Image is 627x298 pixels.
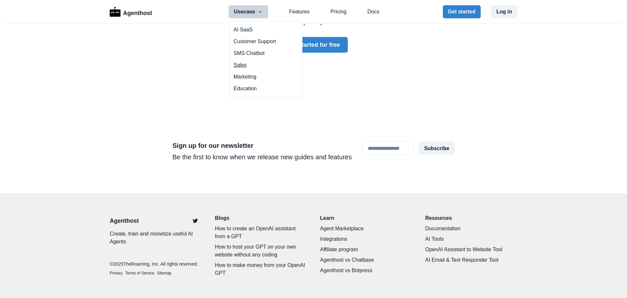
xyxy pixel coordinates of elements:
[289,8,310,16] a: Features
[229,5,268,18] button: Usecase
[320,267,412,274] a: Agenthost vs Botpress
[320,246,412,254] a: Affiliate program
[172,142,352,149] h2: Sign up for our newsletter
[215,225,307,240] a: How to create an OpenAI assistant from a GPT
[125,270,154,276] a: Terms of Service
[425,235,517,243] a: AI Tools
[320,225,412,233] a: Agent Marketplace
[230,36,302,47] button: Customer Support
[123,6,152,18] p: Agenthost
[215,214,307,222] a: Blogs
[443,5,481,18] button: Get started
[110,7,121,17] img: Logo
[215,243,307,259] a: How to host your GPT on your own website without any coding
[110,230,202,246] p: Create, train and monetize useful AI Agents
[230,24,302,36] button: AI SaaS
[425,246,517,254] a: OpenAI Assistant to Website Tool
[172,152,352,162] p: Be the first to know when we release new guides and features
[425,225,517,233] a: Documentation
[215,261,307,277] a: How to make money from your OpenAI GPT
[110,217,139,225] a: Agenthost
[425,256,517,264] a: AI Email & Text Responder Tool
[110,261,202,268] p: © 2025 TheRoaming, Inc. All rights reserved.
[230,71,302,83] button: Marketing
[330,8,346,16] a: Pricing
[279,37,348,53] button: Get started for free
[110,270,122,276] a: Privacy
[320,235,412,243] a: Integrations
[367,8,379,16] a: Docs
[320,256,412,264] a: Agenthost vs Chatbase
[230,59,302,71] button: Sales
[425,214,517,222] p: Resources
[320,214,412,222] p: Learn
[110,6,152,18] a: LogoAgenthost
[491,5,517,18] button: Log in
[419,142,455,155] button: Subscribe
[230,47,302,59] a: SMS Chatbot
[189,214,202,227] a: Twitter
[230,83,302,95] button: Education
[157,270,171,276] a: Sitemap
